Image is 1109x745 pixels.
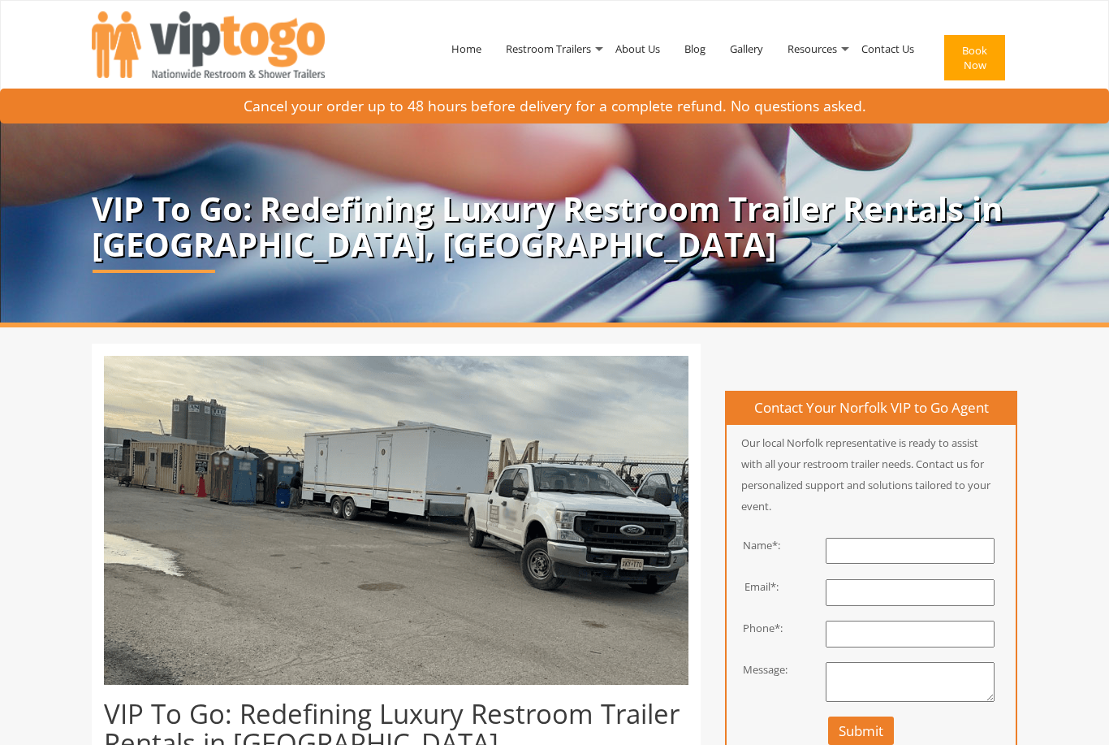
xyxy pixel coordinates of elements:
[727,432,1016,517] p: Our local Norfolk representative is ready to assist with all your restroom trailer needs. Contact...
[714,538,793,553] div: Name*:
[672,6,718,91] a: Blog
[439,6,494,91] a: Home
[775,6,849,91] a: Resources
[714,662,793,678] div: Message:
[1044,680,1109,745] button: Live Chat
[849,6,926,91] a: Contact Us
[603,6,672,91] a: About Us
[714,579,793,595] div: Email*:
[828,717,894,745] button: Submit
[727,392,1016,425] h4: Contact Your Norfolk VIP to Go Agent
[104,356,688,685] img: Luxury restroom trailer rental for Norfolk, Virginia event
[714,621,793,636] div: Phone*:
[718,6,775,91] a: Gallery
[92,11,325,78] img: VIPTOGO
[926,6,1017,115] a: Book Now
[494,6,603,91] a: Restroom Trailers
[92,191,1017,262] p: VIP To Go: Redefining Luxury Restroom Trailer Rentals in [GEOGRAPHIC_DATA], [GEOGRAPHIC_DATA]
[944,35,1005,80] button: Book Now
